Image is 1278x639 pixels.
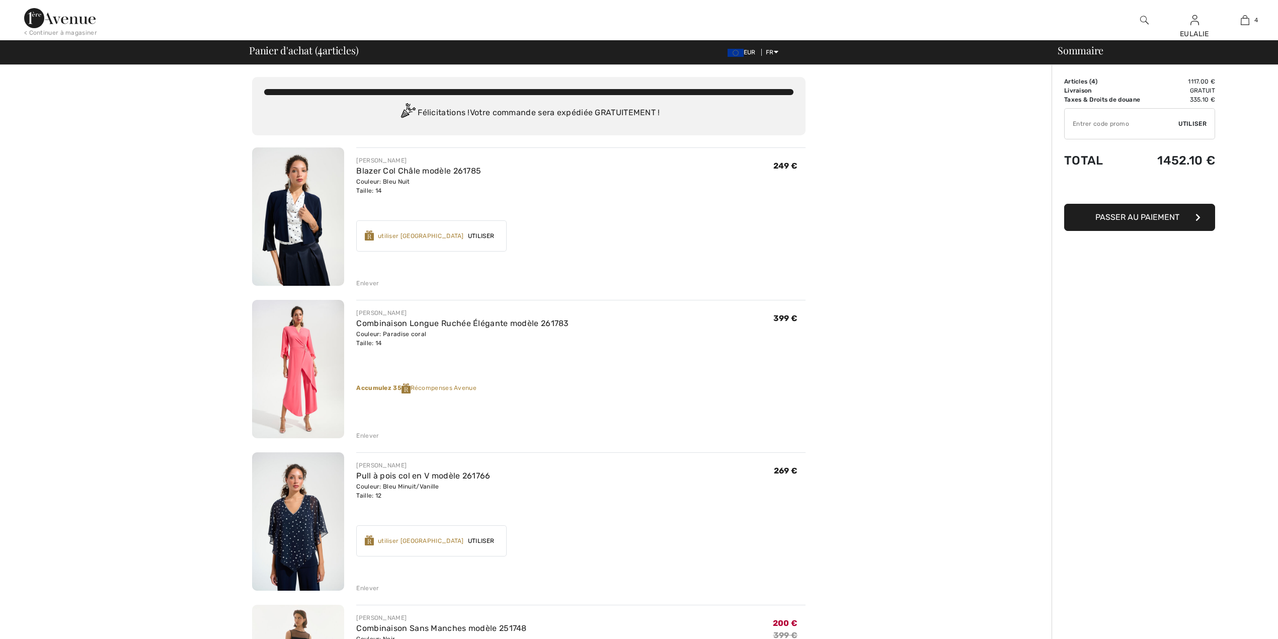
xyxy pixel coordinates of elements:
td: 335.10 € [1150,95,1215,104]
button: Passer au paiement [1064,204,1215,231]
td: Livraison [1064,86,1150,95]
iframe: PayPal [1064,178,1215,200]
td: Taxes & Droits de douane [1064,95,1150,104]
a: Blazer Col Châle modèle 261785 [356,166,481,176]
div: Couleur: Paradise coral Taille: 14 [356,330,569,348]
img: Mes infos [1190,14,1199,26]
img: recherche [1140,14,1149,26]
div: [PERSON_NAME] [356,308,569,317]
span: 269 € [774,466,798,475]
a: Combinaison Sans Manches modèle 251748 [356,623,526,633]
a: Se connecter [1190,15,1199,25]
a: Combinaison Longue Ruchée Élégante modèle 261783 [356,318,569,328]
span: 4 [317,43,323,56]
span: EUR [728,49,760,56]
span: FR [766,49,778,56]
span: 399 € [773,313,798,323]
td: 1117.00 € [1150,77,1215,86]
iframe: Ouvre un widget dans lequel vous pouvez trouver plus d’informations [1214,609,1268,634]
span: 249 € [773,161,798,171]
span: Utiliser [1178,119,1207,128]
span: Panier d'achat ( articles) [249,45,358,55]
strong: Accumulez 35 [356,384,410,391]
img: Reward-Logo.svg [402,383,411,393]
span: Passer au paiement [1095,212,1179,222]
td: Articles ( ) [1064,77,1150,86]
div: [PERSON_NAME] [356,156,481,165]
div: Couleur: Bleu Minuit/Vanille Taille: 12 [356,482,490,500]
span: 4 [1091,78,1095,85]
div: [PERSON_NAME] [356,461,490,470]
img: Mon panier [1241,14,1249,26]
span: Utiliser [464,536,498,545]
img: Congratulation2.svg [397,103,418,123]
a: 4 [1220,14,1269,26]
img: Reward-Logo.svg [365,230,374,241]
div: EULALIE [1170,29,1219,39]
td: Total [1064,143,1150,178]
img: Euro [728,49,744,57]
img: Combinaison Longue Ruchée Élégante modèle 261783 [252,300,344,438]
div: Couleur: Bleu Nuit Taille: 14 [356,177,481,195]
div: utiliser [GEOGRAPHIC_DATA] [378,536,464,545]
span: Utiliser [464,231,498,241]
div: Félicitations ! Votre commande sera expédiée GRATUITEMENT ! [264,103,793,123]
td: Gratuit [1150,86,1215,95]
td: 1452.10 € [1150,143,1215,178]
div: Récompenses Avenue [356,383,806,393]
img: 1ère Avenue [24,8,96,28]
div: [PERSON_NAME] [356,613,526,622]
img: Reward-Logo.svg [365,535,374,545]
span: 4 [1254,16,1258,25]
img: Pull à pois col en V modèle 261766 [252,452,344,591]
div: Enlever [356,279,379,288]
div: < Continuer à magasiner [24,28,97,37]
img: Blazer Col Châle modèle 261785 [252,147,344,286]
span: 200 € [773,618,798,628]
div: Sommaire [1046,45,1272,55]
input: Code promo [1065,109,1178,139]
div: utiliser [GEOGRAPHIC_DATA] [378,231,464,241]
div: Enlever [356,584,379,593]
div: Enlever [356,431,379,440]
a: Pull à pois col en V modèle 261766 [356,471,490,481]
